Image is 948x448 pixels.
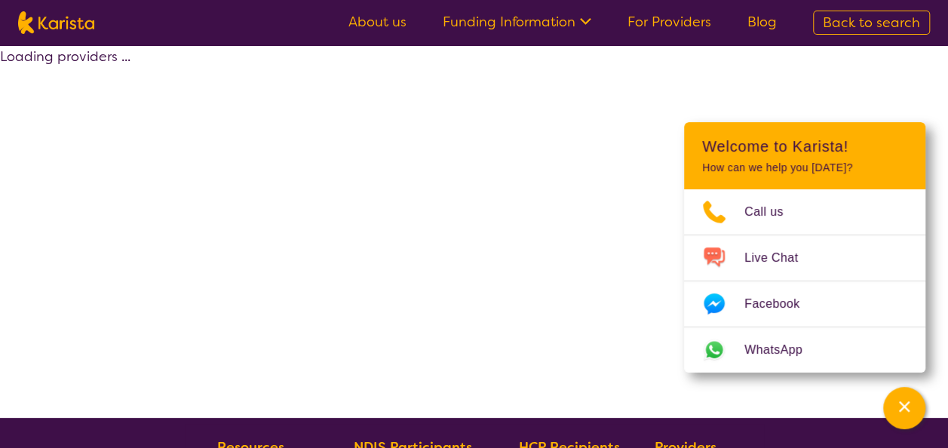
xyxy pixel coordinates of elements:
[744,339,821,361] span: WhatsApp
[684,122,925,373] div: Channel Menu
[883,387,925,429] button: Channel Menu
[702,137,907,155] h2: Welcome to Karista!
[443,13,591,31] a: Funding Information
[702,161,907,174] p: How can we help you [DATE]?
[348,13,407,31] a: About us
[744,293,818,315] span: Facebook
[744,247,816,269] span: Live Chat
[823,14,920,32] span: Back to search
[747,13,777,31] a: Blog
[627,13,711,31] a: For Providers
[744,201,802,223] span: Call us
[684,189,925,373] ul: Choose channel
[813,11,930,35] a: Back to search
[18,11,94,34] img: Karista logo
[684,327,925,373] a: Web link opens in a new tab.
